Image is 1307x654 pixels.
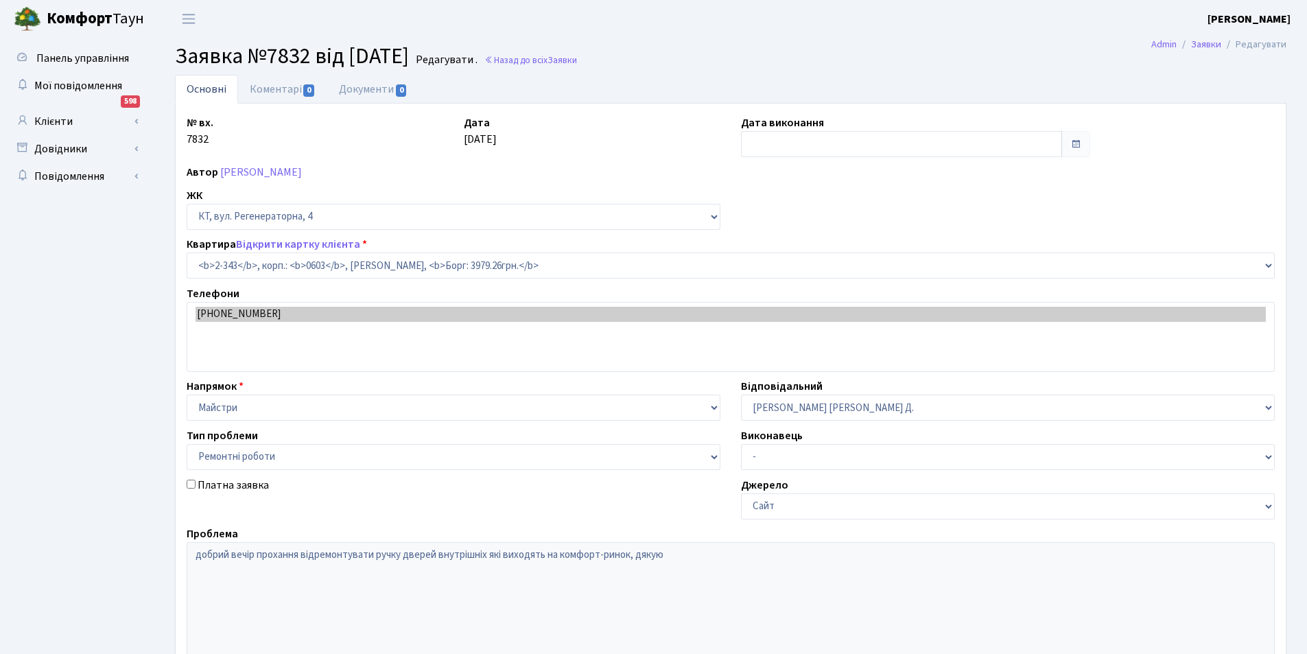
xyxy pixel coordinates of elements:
a: Панель управління [7,45,144,72]
label: Виконавець [741,428,803,444]
span: Панель управління [36,51,129,66]
div: 598 [121,95,140,108]
span: Заявки [547,54,577,67]
a: Основні [175,75,238,104]
small: Редагувати . [413,54,478,67]
a: Мої повідомлення598 [7,72,144,100]
b: [PERSON_NAME] [1208,12,1291,27]
b: Комфорт [47,8,113,30]
a: Документи [327,75,419,104]
span: 0 [303,84,314,97]
label: Телефони [187,285,239,302]
span: Таун [47,8,144,31]
a: Заявки [1191,37,1221,51]
span: Заявка №7832 від [DATE] [175,40,409,72]
div: 7832 [176,115,454,157]
label: Дата [464,115,490,131]
a: Admin [1151,37,1177,51]
li: Редагувати [1221,37,1286,52]
a: Довідники [7,135,144,163]
a: [PERSON_NAME] [1208,11,1291,27]
select: ) [187,253,1275,279]
select: ) [187,444,720,470]
a: Відкрити картку клієнта [236,237,360,252]
nav: breadcrumb [1131,30,1307,59]
div: [DATE] [454,115,731,157]
button: Переключити навігацію [172,8,206,30]
a: Клієнти [7,108,144,135]
span: 0 [396,84,407,97]
img: logo.png [14,5,41,33]
label: ЖК [187,187,202,204]
a: Повідомлення [7,163,144,190]
label: Дата виконання [741,115,824,131]
label: Відповідальний [741,378,823,395]
label: № вх. [187,115,213,131]
label: Напрямок [187,378,244,395]
a: Назад до всіхЗаявки [484,54,577,67]
a: [PERSON_NAME] [220,165,302,180]
label: Проблема [187,526,238,542]
label: Платна заявка [198,477,269,493]
label: Квартира [187,236,367,253]
a: Коментарі [238,75,327,104]
label: Автор [187,164,218,180]
span: Мої повідомлення [34,78,122,93]
label: Джерело [741,477,788,493]
option: [PHONE_NUMBER] [196,307,1266,322]
label: Тип проблеми [187,428,258,444]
